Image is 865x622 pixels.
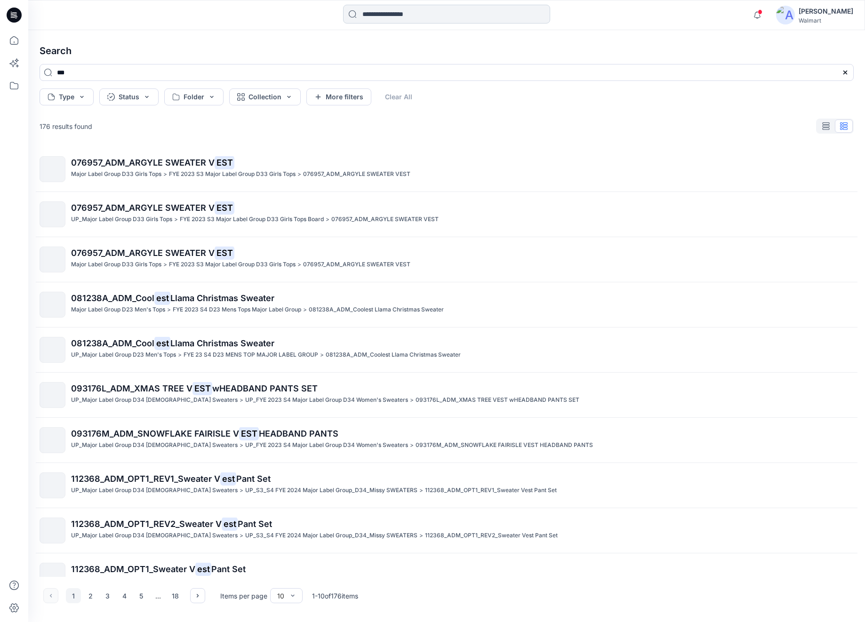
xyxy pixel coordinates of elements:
[799,17,853,24] div: Walmart
[306,88,371,105] button: More filters
[71,474,220,484] span: 112368_ADM_OPT1_REV1_Sweater V
[245,531,417,541] p: UP_S3_S4 FYE 2024 Major Label Group_D34_Missy SWEATERS
[416,395,579,405] p: 093176L_ADM_XMAS TREE VEST wHEADBAND PANTS SET
[240,395,243,405] p: >
[71,158,215,167] span: 076957_ADM_ARGYLE SWEATER V
[303,169,410,179] p: 076957_ADM_ARGYLE SWEATER VEST
[416,440,593,450] p: 093176M_ADM_SNOWFLAKE FAIRISLE VEST HEADBAND PANTS
[71,293,154,303] span: 081238A_ADM_Cool
[776,6,795,24] img: avatar
[34,151,859,188] a: 076957_ADM_ARGYLE SWEATER VESTMajor Label Group D33 Girls Tops>FYE 2023 S3 Major Label Group D33 ...
[34,376,859,414] a: 093176L_ADM_XMAS TREE VESTwHEADBAND PANTS SETUP_Major Label Group D34 [DEMOGRAPHIC_DATA] Sweaters...
[236,474,271,484] span: Pant Set
[71,305,165,315] p: Major Label Group D23 Men's Tops
[170,338,274,348] span: Llama Christmas Sweater
[245,486,417,495] p: UP_S3_S4 FYE 2024 Major Label Group_D34_Missy SWEATERS
[71,215,172,224] p: UP_Major Label Group D33 Girls Tops
[410,440,414,450] p: >
[212,383,318,393] span: wHEADBAND PANTS SET
[425,576,540,586] p: 112368_ADM_OPT1_Sweater Vest Pant Set
[71,486,238,495] p: UP_Major Label Group D34 Ladies Sweaters
[34,331,859,368] a: 081238A_ADM_CoolestLlama Christmas SweaterUP_Major Label Group D23 Men's Tops>FYE 23 S4 D23 MENS ...
[229,88,301,105] button: Collection
[410,395,414,405] p: >
[240,576,243,586] p: >
[297,169,301,179] p: >
[173,305,301,315] p: FYE 2023 S4 D23 Mens Tops Major Label Group
[215,156,234,169] mark: EST
[40,121,92,131] p: 176 results found
[303,260,410,270] p: 076957_ADM_ARGYLE SWEATER VEST
[99,88,159,105] button: Status
[215,201,234,214] mark: EST
[192,382,212,395] mark: EST
[309,305,444,315] p: 081238A_ADM_Coolest Llama Christmas Sweater
[71,338,154,348] span: 081238A_ADM_Cool
[184,350,318,360] p: FYE 23 S4 D23 MENS TOP MAJOR LABEL GROUP
[239,427,259,440] mark: EST
[71,383,192,393] span: 093176L_ADM_XMAS TREE V
[134,588,149,603] button: 5
[71,350,176,360] p: UP_Major Label Group D23 Men's Tops
[240,531,243,541] p: >
[220,591,267,601] p: Items per page
[71,440,238,450] p: UP_Major Label Group D34 Ladies Sweaters
[71,248,215,258] span: 076957_ADM_ARGYLE SWEATER V
[71,519,222,529] span: 112368_ADM_OPT1_REV2_Sweater V
[419,576,423,586] p: >
[71,203,215,213] span: 076957_ADM_ARGYLE SWEATER V
[163,260,167,270] p: >
[34,196,859,233] a: 076957_ADM_ARGYLE SWEATER VESTUP_Major Label Group D33 Girls Tops>FYE 2023 S3 Major Label Group D...
[180,215,324,224] p: FYE 2023 S3 Major Label Group D33 Girls Tops Board
[425,486,557,495] p: 112368_ADM_OPT1_REV1_Sweater Vest Pant Set
[174,215,178,224] p: >
[83,588,98,603] button: 2
[71,169,161,179] p: Major Label Group D33 Girls Tops
[331,215,439,224] p: 076957_ADM_ARGYLE SWEATER VEST
[240,440,243,450] p: >
[71,576,238,586] p: UP_Major Label Group D34 Ladies Sweaters
[238,519,272,529] span: Pant Set
[40,88,94,105] button: Type
[326,215,329,224] p: >
[419,486,423,495] p: >
[151,588,166,603] div: ...
[71,531,238,541] p: UP_Major Label Group D34 Ladies Sweaters
[154,291,170,304] mark: est
[164,88,224,105] button: Folder
[168,588,183,603] button: 18
[117,588,132,603] button: 4
[320,350,324,360] p: >
[71,564,195,574] span: 112368_ADM_OPT1_Sweater V
[34,241,859,278] a: 076957_ADM_ARGYLE SWEATER VESTMajor Label Group D33 Girls Tops>FYE 2023 S3 Major Label Group D33 ...
[170,293,274,303] span: Llama Christmas Sweater
[71,429,239,439] span: 093176M_ADM_SNOWFLAKE FAIRISLE V
[222,517,238,530] mark: est
[154,336,170,350] mark: est
[32,38,861,64] h4: Search
[220,472,236,485] mark: est
[259,429,338,439] span: HEADBAND PANTS
[100,588,115,603] button: 3
[277,591,284,601] div: 10
[215,246,234,259] mark: EST
[312,591,358,601] p: 1 - 10 of 176 items
[799,6,853,17] div: [PERSON_NAME]
[34,557,859,594] a: 112368_ADM_OPT1_Sweater VestPant SetUP_Major Label Group D34 [DEMOGRAPHIC_DATA] Sweaters>UP_S3_S4...
[211,564,246,574] span: Pant Set
[169,260,296,270] p: FYE 2023 S3 Major Label Group D33 Girls Tops
[326,350,461,360] p: 081238A_ADM_Coolest Llama Christmas Sweater
[71,395,238,405] p: UP_Major Label Group D34 Ladies Sweaters
[66,588,81,603] button: 1
[178,350,182,360] p: >
[167,305,171,315] p: >
[245,395,408,405] p: UP_FYE 2023 S4 Major Label Group D34 Women's Sweaters
[245,440,408,450] p: UP_FYE 2023 S4 Major Label Group D34 Women's Sweaters
[34,422,859,459] a: 093176M_ADM_SNOWFLAKE FAIRISLE VESTHEADBAND PANTSUP_Major Label Group D34 [DEMOGRAPHIC_DATA] Swea...
[34,286,859,323] a: 081238A_ADM_CoolestLlama Christmas SweaterMajor Label Group D23 Men's Tops>FYE 2023 S4 D23 Mens T...
[34,512,859,549] a: 112368_ADM_OPT1_REV2_Sweater VestPant SetUP_Major Label Group D34 [DEMOGRAPHIC_DATA] Sweaters>UP_...
[169,169,296,179] p: FYE 2023 S3 Major Label Group D33 Girls Tops
[240,486,243,495] p: >
[34,467,859,504] a: 112368_ADM_OPT1_REV1_Sweater VestPant SetUP_Major Label Group D34 [DEMOGRAPHIC_DATA] Sweaters>UP_...
[195,562,211,575] mark: est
